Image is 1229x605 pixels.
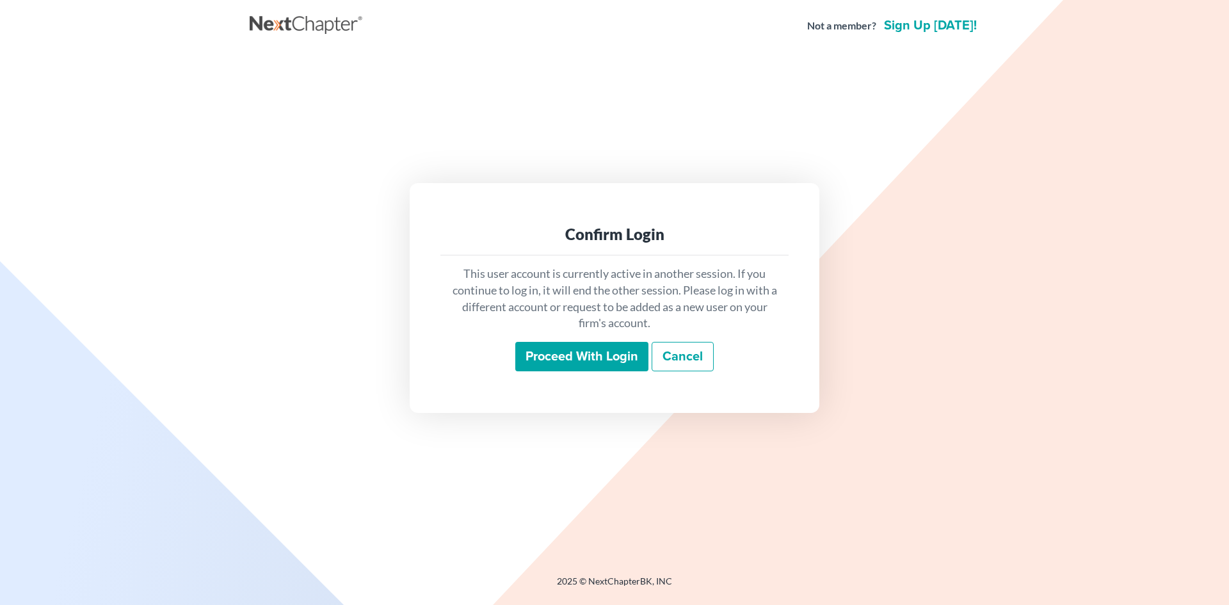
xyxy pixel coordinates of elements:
input: Proceed with login [515,342,648,371]
a: Sign up [DATE]! [881,19,979,32]
strong: Not a member? [807,19,876,33]
div: Confirm Login [451,224,778,245]
p: This user account is currently active in another session. If you continue to log in, it will end ... [451,266,778,332]
a: Cancel [652,342,714,371]
div: 2025 © NextChapterBK, INC [250,575,979,598]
